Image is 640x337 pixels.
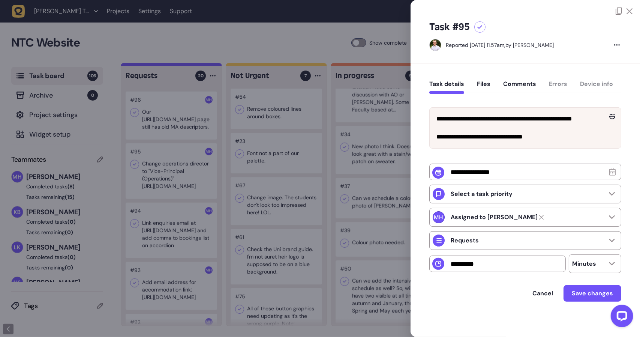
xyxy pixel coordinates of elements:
button: Comments [503,80,536,94]
img: Cameron Preece [430,39,441,51]
span: Cancel [532,289,553,297]
button: Save changes [564,285,621,302]
span: Save changes [572,289,613,297]
button: Task details [429,80,464,94]
div: Reported [DATE] 11.57am, [446,42,505,48]
button: Files [477,80,490,94]
strong: Megan Holland [451,214,538,221]
h5: Task #95 [429,21,470,33]
div: by [PERSON_NAME] [446,41,554,49]
p: Requests [451,237,479,244]
button: Cancel [525,286,561,301]
p: Select a task priority [451,190,513,198]
iframe: LiveChat chat widget [605,302,636,333]
p: Minutes [572,260,596,268]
